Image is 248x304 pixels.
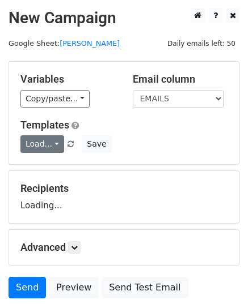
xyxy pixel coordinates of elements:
[9,39,120,48] small: Google Sheet:
[49,277,99,298] a: Preview
[82,135,111,153] button: Save
[20,135,64,153] a: Load...
[20,241,228,254] h5: Advanced
[20,119,69,131] a: Templates
[163,37,239,50] span: Daily emails left: 50
[102,277,188,298] a: Send Test Email
[20,90,90,108] a: Copy/paste...
[133,73,228,85] h5: Email column
[9,277,46,298] a: Send
[60,39,120,48] a: [PERSON_NAME]
[9,8,239,28] h2: New Campaign
[20,182,228,195] h5: Recipients
[163,39,239,48] a: Daily emails left: 50
[20,73,116,85] h5: Variables
[20,182,228,212] div: Loading...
